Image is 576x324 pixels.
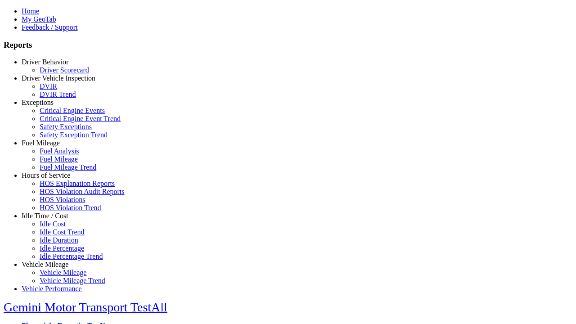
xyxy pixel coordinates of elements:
[40,196,85,203] a: HOS Violations
[40,90,76,98] a: DVIR Trend
[22,74,95,82] a: Driver Vehicle Inspection
[40,236,78,244] a: Idle Duration
[40,269,86,276] a: Vehicle Mileage
[40,277,105,284] a: Vehicle Mileage Trend
[40,244,84,252] a: Idle Percentage
[40,82,57,90] a: DVIR
[40,147,79,155] a: Fuel Analysis
[22,261,68,268] a: Vehicle Mileage
[22,139,60,147] a: Fuel Mileage
[22,15,56,23] a: My GeoTab
[40,66,89,74] a: Driver Scorecard
[22,171,70,179] a: Hours of Service
[40,228,85,236] a: Idle Cost Trend
[4,300,167,314] a: Gemini Motor Transport TestAll
[4,40,572,50] h3: Reports
[40,180,115,187] a: HOS Explanation Reports
[40,252,103,260] a: Idle Percentage Trend
[40,155,78,163] a: Fuel Mileage
[22,285,82,292] a: Vehicle Performance
[22,58,68,66] a: Driver Behavior
[22,7,39,15] a: Home
[22,212,68,220] a: Idle Time / Cost
[22,23,77,31] a: Feedback / Support
[22,99,54,106] a: Exceptions
[40,131,108,139] a: Safety Exception Trend
[40,115,121,122] a: Critical Engine Event Trend
[40,107,105,114] a: Critical Engine Events
[40,204,101,211] a: HOS Violation Trend
[40,123,92,130] a: Safety Exceptions
[40,163,96,171] a: Fuel Mileage Trend
[40,188,125,195] a: HOS Violation Audit Reports
[40,220,66,228] a: Idle Cost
